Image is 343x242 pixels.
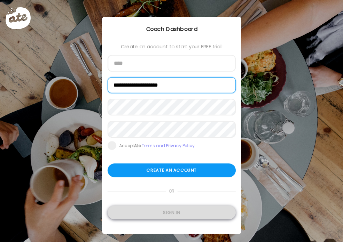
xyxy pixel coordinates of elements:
span: or [166,184,177,198]
div: Create an account [108,163,236,177]
div: Sign in [108,205,236,219]
b: Ate [134,143,141,148]
div: Accept [119,143,195,148]
div: Coach Dashboard [102,25,241,33]
div: Create an account to start your FREE trial: [108,44,236,49]
a: Terms and Privacy Policy [142,143,195,148]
